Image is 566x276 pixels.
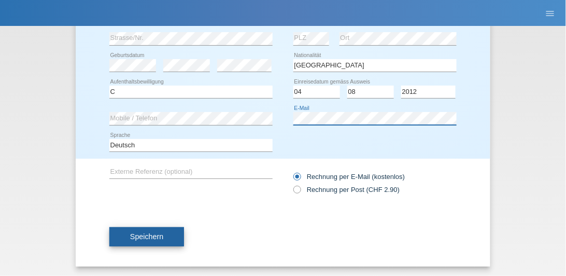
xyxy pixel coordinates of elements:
input: Rechnung per Post (CHF 2.90) [293,186,300,199]
label: Rechnung per E-Mail (kostenlos) [293,173,405,181]
i: menu [545,8,556,19]
button: Speichern [109,227,184,247]
span: Speichern [130,232,163,241]
input: Rechnung per E-Mail (kostenlos) [293,173,300,186]
a: menu [540,10,561,16]
label: Rechnung per Post (CHF 2.90) [293,186,400,194]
